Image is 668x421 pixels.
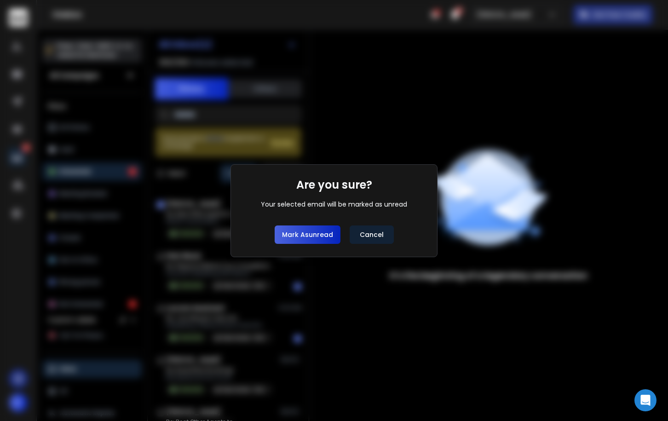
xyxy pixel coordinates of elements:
[296,178,372,192] h1: Are you sure?
[275,225,340,244] button: Mark asunread
[282,230,333,239] p: Mark as unread
[634,389,656,411] div: Open Intercom Messenger
[350,225,394,244] button: Cancel
[261,200,407,209] div: Your selected email will be marked as unread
